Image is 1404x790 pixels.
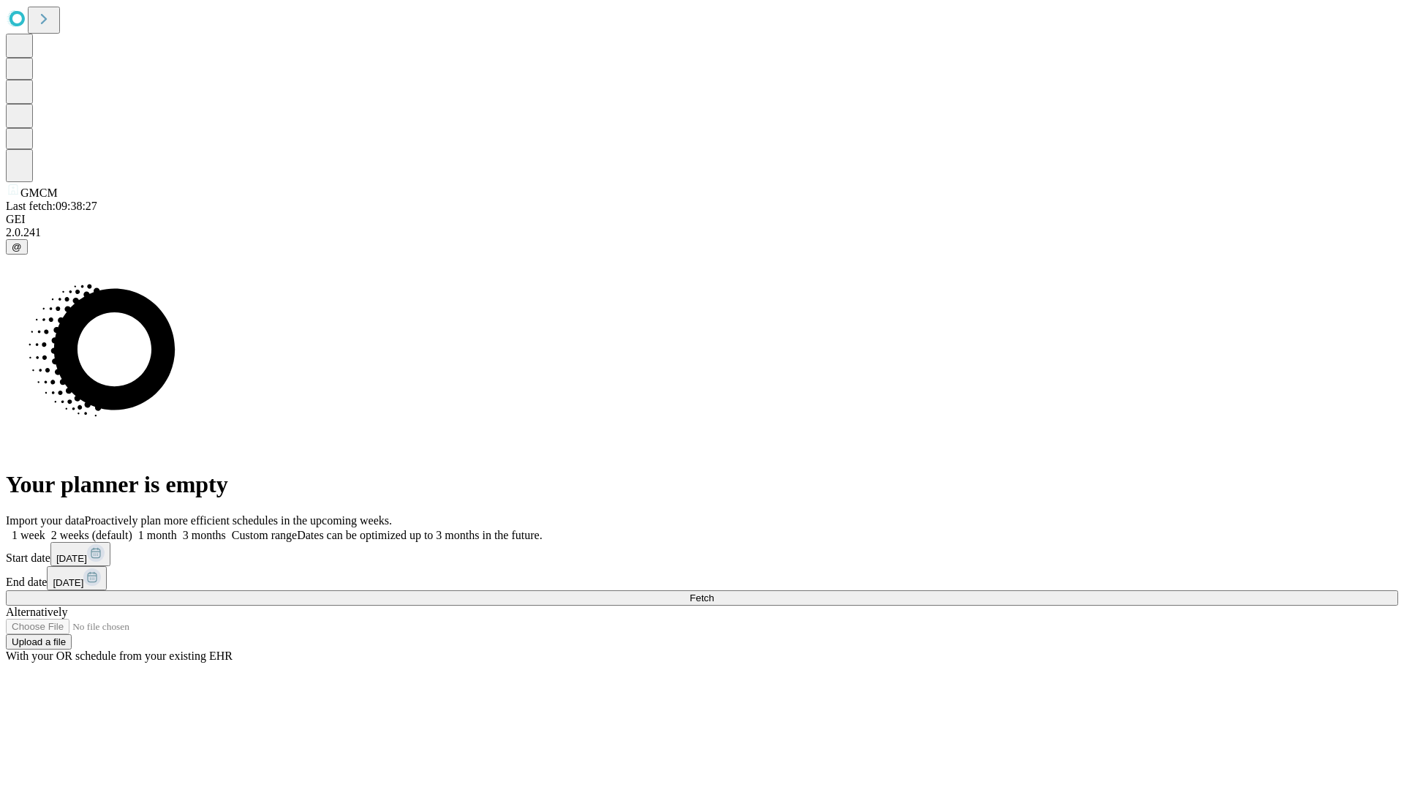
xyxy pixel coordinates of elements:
[56,553,87,564] span: [DATE]
[51,529,132,541] span: 2 weeks (default)
[6,542,1398,566] div: Start date
[690,592,714,603] span: Fetch
[232,529,297,541] span: Custom range
[6,566,1398,590] div: End date
[6,213,1398,226] div: GEI
[53,577,83,588] span: [DATE]
[6,200,97,212] span: Last fetch: 09:38:27
[6,514,85,527] span: Import your data
[6,650,233,662] span: With your OR schedule from your existing EHR
[12,241,22,252] span: @
[6,634,72,650] button: Upload a file
[6,606,67,618] span: Alternatively
[20,187,58,199] span: GMCM
[6,471,1398,498] h1: Your planner is empty
[47,566,107,590] button: [DATE]
[183,529,226,541] span: 3 months
[50,542,110,566] button: [DATE]
[12,529,45,541] span: 1 week
[6,590,1398,606] button: Fetch
[297,529,542,541] span: Dates can be optimized up to 3 months in the future.
[6,226,1398,239] div: 2.0.241
[138,529,177,541] span: 1 month
[6,239,28,255] button: @
[85,514,392,527] span: Proactively plan more efficient schedules in the upcoming weeks.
